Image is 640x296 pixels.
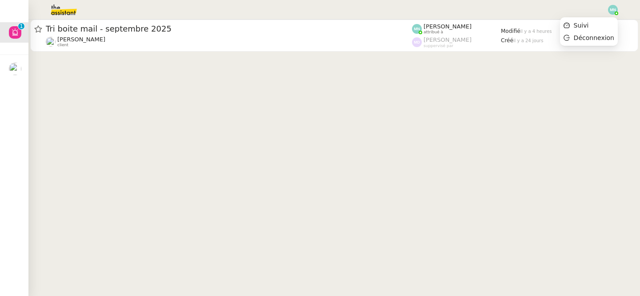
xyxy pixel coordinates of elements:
[57,43,68,48] span: client
[520,29,552,34] span: il y a 4 heures
[424,44,453,48] span: suppervisé par
[20,23,23,31] p: 1
[574,22,589,29] span: Suivi
[57,36,105,43] span: [PERSON_NAME]
[424,30,443,35] span: attribué à
[513,38,544,43] span: il y a 24 jours
[412,23,501,35] app-user-label: attribué à
[424,36,472,43] span: [PERSON_NAME]
[501,28,520,34] span: Modifié
[574,34,614,41] span: Déconnexion
[46,25,412,33] span: Tri boite mail - septembre 2025
[412,36,501,48] app-user-label: suppervisé par
[46,36,412,48] app-user-detailed-label: client
[501,37,513,44] span: Créé
[9,63,21,75] img: users%2FpftfpH3HWzRMeZpe6E7kXDgO5SJ3%2Favatar%2Fa3cc7090-f8ed-4df9-82e0-3c63ac65f9dd
[608,5,618,15] img: svg
[412,24,422,34] img: svg
[46,37,56,47] img: users%2F9mvJqJUvllffspLsQzytnd0Nt4c2%2Favatar%2F82da88e3-d90d-4e39-b37d-dcb7941179ae
[424,23,472,30] span: [PERSON_NAME]
[18,23,24,29] nz-badge-sup: 1
[412,37,422,47] img: svg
